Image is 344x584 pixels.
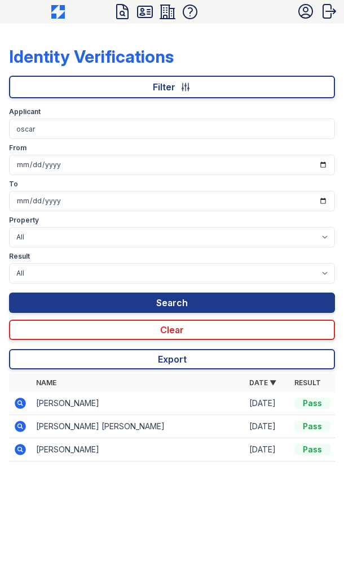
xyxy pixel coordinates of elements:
label: From [9,143,27,152]
td: [PERSON_NAME] [32,392,245,415]
a: Export [9,349,335,369]
a: Name [36,378,56,387]
div: Pass [294,421,330,432]
a: Clear [9,320,335,340]
button: Search [9,293,335,313]
div: Pass [294,398,330,409]
td: [PERSON_NAME] [32,438,245,461]
input: Search by name or phone number [9,119,335,139]
a: Date ▼ [249,378,276,387]
div: Identity Verifications [9,46,174,67]
td: [PERSON_NAME] [PERSON_NAME] [32,415,245,438]
td: [DATE] [245,415,290,438]
label: Result [9,252,30,261]
a: Result [294,378,321,387]
label: To [9,180,18,189]
td: [DATE] [245,438,290,461]
div: Pass [294,444,330,455]
td: [DATE] [245,392,290,415]
img: CE_Icon_Blue-c292c112584629df590d857e76928e9f676e5b41ef8f769ba2f05ee15b207248.png [51,5,65,19]
div: Filter [9,76,335,98]
label: Property [9,216,39,225]
label: Applicant [9,107,41,116]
